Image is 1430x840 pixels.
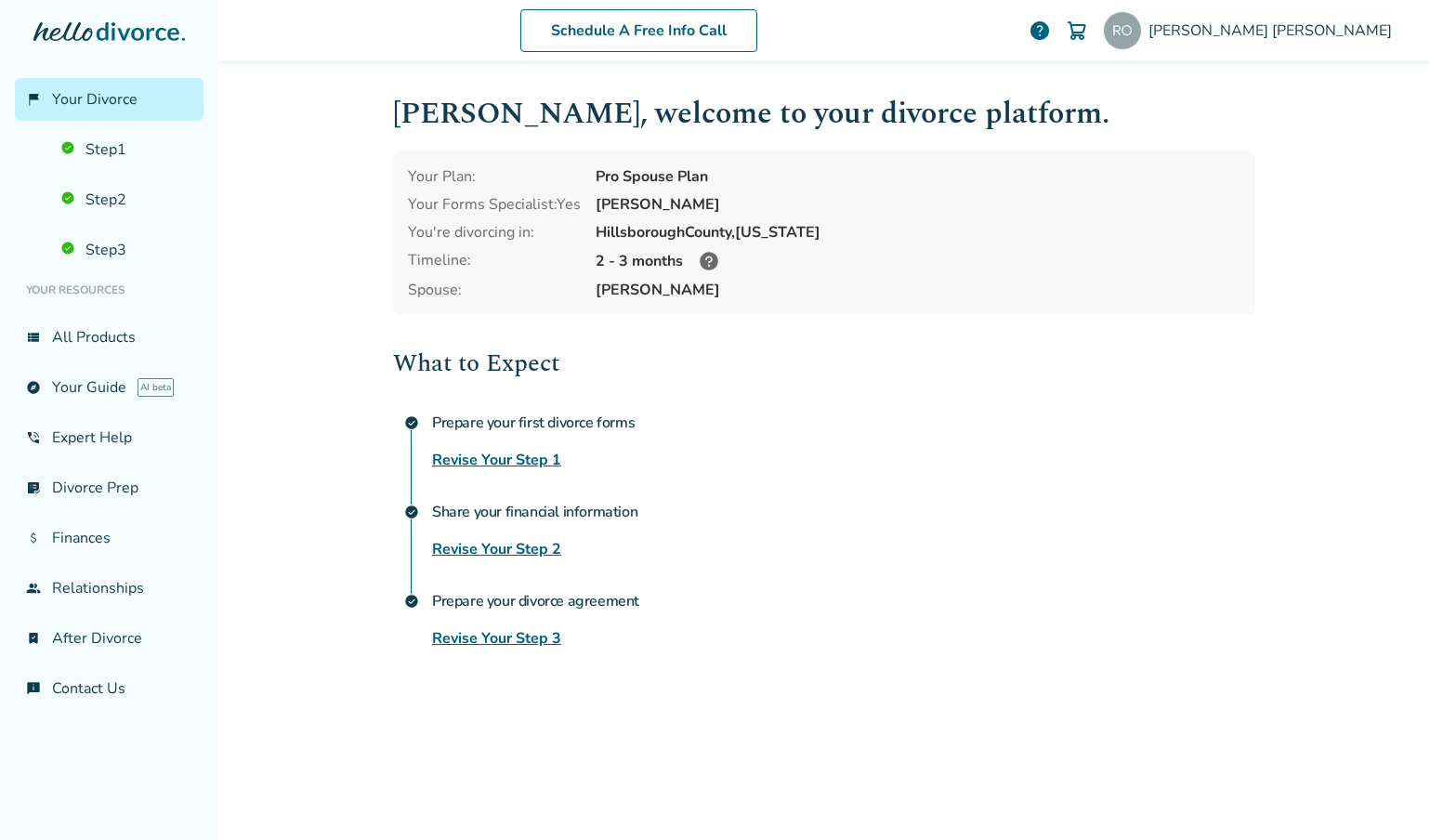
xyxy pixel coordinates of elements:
[408,194,581,215] div: Your Forms Specialist: Yes
[15,517,203,559] a: attach_moneyFinances
[1029,20,1051,42] a: help
[15,416,203,459] a: phone_in_talkExpert Help
[26,380,41,395] span: explore
[15,617,203,660] a: bookmark_checkAfter Divorce
[404,594,419,609] span: check_circle
[50,178,203,221] a: Step2
[26,631,41,646] span: bookmark_check
[26,430,41,445] span: phone_in_talk
[596,222,1240,243] div: Hillsborough County, [US_STATE]
[15,366,203,409] a: exploreYour GuideAI beta
[408,222,581,243] div: You're divorcing in:
[50,128,203,171] a: Step1
[408,250,581,272] div: Timeline:
[408,280,581,300] span: Spouse:
[596,166,1240,187] div: Pro Spouse Plan
[596,194,1240,215] div: [PERSON_NAME]
[1148,20,1399,41] span: [PERSON_NAME] [PERSON_NAME]
[432,449,561,471] a: Revise Your Step 1
[520,9,757,52] a: Schedule A Free Info Call
[15,271,203,308] li: Your Resources
[432,627,561,650] a: Revise Your Step 3
[26,581,41,596] span: group
[52,89,138,110] span: Your Divorce
[26,330,41,345] span: view_list
[1066,20,1088,42] img: Cart
[26,92,41,107] span: flag_2
[15,466,203,509] a: list_alt_checkDivorce Prep
[432,493,1255,531] h4: Share your financial information
[596,280,1240,300] span: [PERSON_NAME]
[26,480,41,495] span: list_alt_check
[408,166,581,187] div: Your Plan:
[50,229,203,271] a: Step3
[432,538,561,560] a: Revise Your Step 2
[596,250,1240,272] div: 2 - 3 months
[15,316,203,359] a: view_listAll Products
[432,583,1255,620] h4: Prepare your divorce agreement
[15,567,203,610] a: groupRelationships
[393,345,1255,382] h2: What to Expect
[393,91,1255,137] h1: [PERSON_NAME] , welcome to your divorce platform.
[404,505,419,519] span: check_circle
[138,378,174,397] span: AI beta
[26,531,41,545] span: attach_money
[432,404,1255,441] h4: Prepare your first divorce forms
[15,78,203,121] a: flag_2Your Divorce
[1104,12,1141,49] img: roger@osbhome.com
[15,667,203,710] a: chat_infoContact Us
[1337,751,1430,840] iframe: Chat Widget
[404,415,419,430] span: check_circle
[26,681,41,696] span: chat_info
